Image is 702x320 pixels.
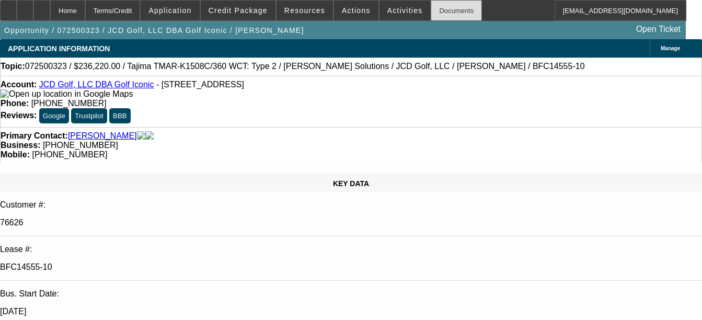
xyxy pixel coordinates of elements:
span: Credit Package [209,6,268,15]
button: Activities [379,1,431,20]
strong: Account: [1,80,37,89]
span: Manage [661,45,680,51]
span: APPLICATION INFORMATION [8,44,110,53]
span: [PHONE_NUMBER] [43,141,118,150]
strong: Topic: [1,62,25,71]
span: Opportunity / 072500323 / JCD Golf, LLC DBA Golf Iconic / [PERSON_NAME] [4,26,304,35]
button: Credit Package [201,1,275,20]
span: Resources [284,6,325,15]
img: facebook-icon.png [137,131,145,141]
span: Application [148,6,191,15]
button: Actions [334,1,378,20]
img: linkedin-icon.png [145,131,154,141]
a: JCD Golf, LLC DBA Golf Iconic [39,80,154,89]
span: 072500323 / $236,220.00 / Tajima TMAR-K1508C/360 WCT: Type 2 / [PERSON_NAME] Solutions / JCD Golf... [25,62,585,71]
a: Open Ticket [632,20,685,38]
strong: Primary Contact: [1,131,68,141]
a: View Google Maps [1,89,133,98]
span: [PHONE_NUMBER] [32,150,107,159]
button: BBB [109,108,131,123]
strong: Business: [1,141,40,150]
button: Google [39,108,69,123]
strong: Reviews: [1,111,37,120]
span: KEY DATA [333,179,369,188]
a: [PERSON_NAME] [68,131,137,141]
span: [PHONE_NUMBER] [31,99,107,108]
img: Open up location in Google Maps [1,89,133,99]
span: Actions [342,6,371,15]
button: Application [141,1,199,20]
span: - [STREET_ADDRESS] [156,80,244,89]
button: Trustpilot [71,108,107,123]
strong: Mobile: [1,150,30,159]
button: Resources [277,1,333,20]
strong: Phone: [1,99,29,108]
span: Activities [387,6,423,15]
